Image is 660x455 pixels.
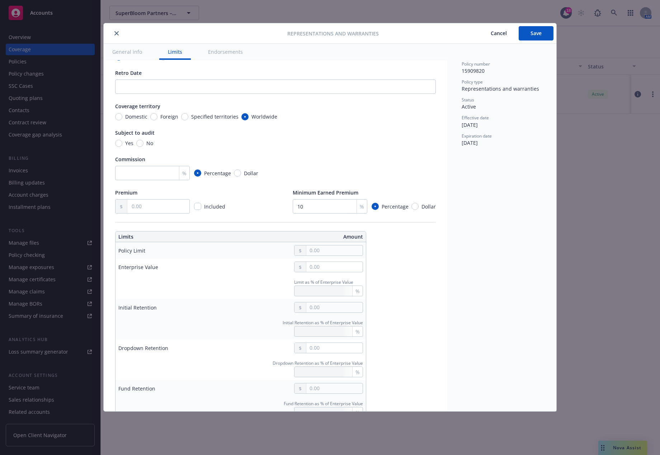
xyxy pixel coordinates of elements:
[112,29,121,38] button: close
[115,129,155,136] span: Subject to audit
[360,203,364,210] span: %
[355,287,360,295] span: %
[115,113,122,120] input: Domestic
[462,139,478,146] span: [DATE]
[115,189,137,196] span: Premium
[462,103,476,110] span: Active
[411,203,419,210] input: Dollar
[160,113,178,120] span: Foreign
[243,231,366,242] th: Amount
[118,385,155,392] div: Fund Retention
[306,343,363,353] input: 0.00
[462,121,478,128] span: [DATE]
[462,79,483,85] span: Policy type
[273,360,363,366] span: Dropdown Retention as % of Enterprise Value
[462,85,539,92] span: Representations and warranties
[421,203,436,210] span: Dollar
[519,26,553,40] button: Save
[125,139,133,147] span: Yes
[355,368,360,376] span: %
[491,30,507,37] span: Cancel
[355,328,360,335] span: %
[306,262,363,272] input: 0.00
[462,97,474,103] span: Status
[284,401,363,407] span: Fund Retention as % of Enterprise Value
[382,203,409,210] span: Percentage
[251,113,277,120] span: Worldwide
[294,279,353,285] span: Limit as % of Enterprise Value
[115,156,145,163] span: Commission
[182,169,187,177] span: %
[462,115,489,121] span: Effective date
[287,30,379,37] span: Representations and warranties
[136,140,143,147] input: No
[146,139,153,147] span: No
[244,169,258,177] span: Dollar
[355,409,360,416] span: %
[462,133,492,139] span: Expiration date
[306,383,363,393] input: 0.00
[462,67,485,74] span: 15909820
[118,247,145,254] div: Policy Limit
[181,113,188,120] input: Specified territories
[204,169,231,177] span: Percentage
[125,113,147,120] span: Domestic
[462,61,490,67] span: Policy number
[191,113,239,120] span: Specified territories
[306,245,363,255] input: 0.00
[283,320,363,326] span: Initial Retention as % of Enterprise Value
[372,203,379,210] input: Percentage
[150,113,157,120] input: Foreign
[241,113,249,120] input: Worldwide
[293,189,358,196] span: Minimum Earned Premium
[118,263,158,271] div: Enterprise Value
[159,44,191,60] button: Limits
[306,302,363,312] input: 0.00
[199,44,251,60] button: Endorsements
[115,231,216,242] th: Limits
[531,30,542,37] span: Save
[118,344,168,352] div: Dropdown Retention
[118,304,157,311] div: Initial Retention
[127,200,189,213] input: 0.00
[115,140,122,147] input: Yes
[479,26,519,40] button: Cancel
[234,169,241,177] input: Dollar
[115,103,160,110] span: Coverage territory
[115,70,142,76] span: Retro Date
[104,44,151,60] button: General info
[204,203,225,210] span: Included
[194,169,201,177] input: Percentage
